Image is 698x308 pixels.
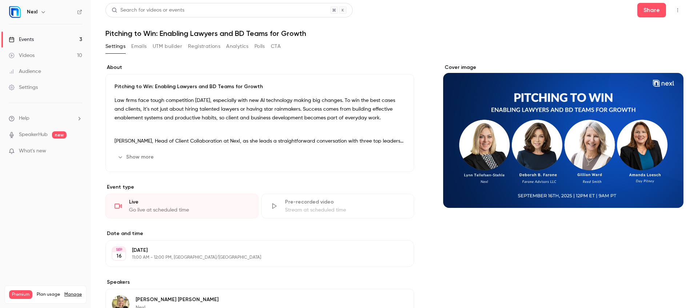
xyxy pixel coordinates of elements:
[37,292,60,297] span: Plan usage
[443,64,683,71] label: Cover image
[254,41,265,52] button: Polls
[105,64,414,71] label: About
[9,290,32,299] span: Premium
[9,6,21,18] img: Nexl
[9,68,41,75] div: Audience
[443,64,683,208] section: Cover image
[115,83,405,90] p: Pitching to Win: Enabling Lawyers and BD Teams for Growth
[129,198,249,206] div: Live
[115,137,405,145] p: [PERSON_NAME], Head of Client Collaboration at Nexl, as she leads a straightforward conversation ...
[129,206,249,214] div: Go live at scheduled time
[115,96,405,122] p: Law firms face tough competition [DATE], especially with new AI technology making big changes. To...
[9,115,82,122] li: help-dropdown-opener
[105,279,414,286] label: Speakers
[153,41,182,52] button: UTM builder
[9,36,34,43] div: Events
[285,198,405,206] div: Pre-recorded video
[9,52,35,59] div: Videos
[261,194,414,218] div: Pre-recorded videoStream at scheduled time
[131,41,147,52] button: Emails
[52,131,67,139] span: new
[226,41,249,52] button: Analytics
[136,296,367,303] p: [PERSON_NAME] [PERSON_NAME]
[9,84,38,91] div: Settings
[64,292,82,297] a: Manage
[105,29,683,38] h1: Pitching to Win: Enabling Lawyers and BD Teams for Growth
[19,147,46,155] span: What's new
[27,8,37,16] h6: Nexl
[115,151,158,163] button: Show more
[105,230,414,237] label: Date and time
[188,41,220,52] button: Registrations
[285,206,405,214] div: Stream at scheduled time
[637,3,666,17] button: Share
[112,7,184,14] div: Search for videos or events
[105,184,414,191] p: Event type
[19,115,29,122] span: Help
[271,41,281,52] button: CTA
[132,247,376,254] p: [DATE]
[132,255,376,260] p: 11:00 AM - 12:00 PM, [GEOGRAPHIC_DATA]/[GEOGRAPHIC_DATA]
[112,247,125,252] div: SEP
[116,252,122,260] p: 16
[105,194,258,218] div: LiveGo live at scheduled time
[19,131,48,139] a: SpeakerHub
[105,41,125,52] button: Settings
